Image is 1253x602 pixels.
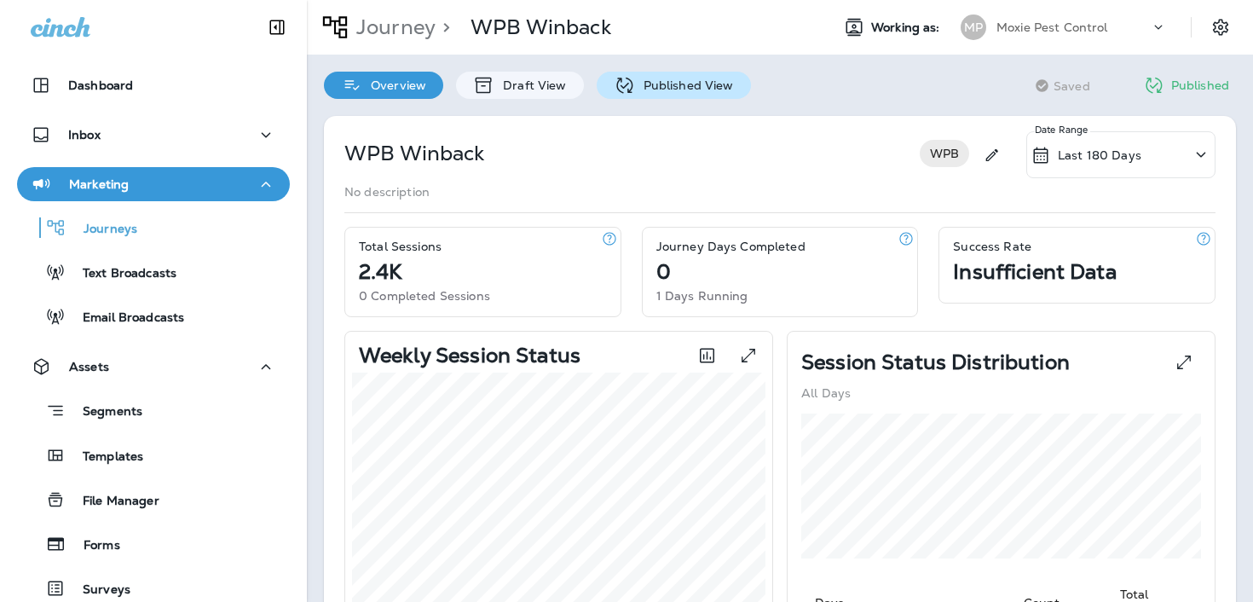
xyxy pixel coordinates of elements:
p: > [436,14,450,40]
p: Overview [362,78,426,92]
p: Forms [66,538,120,554]
p: Inbox [68,128,101,142]
p: No description [344,185,430,199]
button: Toggle between session count and session percentage [690,339,725,373]
p: Published [1171,78,1229,92]
button: Assets [17,350,290,384]
button: Collapse Sidebar [253,10,301,44]
p: 0 Completed Sessions [359,289,490,303]
p: Success Rate [953,240,1031,253]
p: Moxie Pest Control [996,20,1108,34]
button: View Pie expanded to full screen [1167,345,1201,379]
span: Saved [1054,79,1090,93]
p: 2.4K [359,265,402,279]
span: WPB [920,147,969,160]
p: Published View [635,78,734,92]
p: Templates [66,449,143,466]
div: Edit [976,131,1008,178]
p: Weekly Session Status [359,349,580,362]
p: Journeys [66,222,137,238]
button: Templates [17,437,290,473]
p: Date Range [1035,123,1090,136]
button: Segments [17,392,290,429]
p: Assets [69,360,109,373]
button: Forms [17,526,290,562]
p: 0 [656,265,671,279]
button: Inbox [17,118,290,152]
button: Dashboard [17,68,290,102]
p: Total Sessions [359,240,442,253]
button: Marketing [17,167,290,201]
p: Last 180 Days [1058,148,1141,162]
p: Email Broadcasts [66,310,184,327]
button: View graph expanded to full screen [731,339,765,373]
p: Segments [66,404,142,421]
span: Working as: [871,20,944,35]
p: Journey Days Completed [656,240,805,253]
p: All Days [801,386,851,400]
p: Insufficient Data [953,265,1116,279]
button: File Manager [17,482,290,518]
p: Draft View [494,78,566,92]
p: 1 Days Running [656,289,748,303]
div: MP [961,14,986,40]
button: Email Broadcasts [17,298,290,334]
p: File Manager [66,494,159,510]
button: Text Broadcasts [17,254,290,290]
p: Text Broadcasts [66,266,176,282]
p: Dashboard [68,78,133,92]
p: WPB Winback [471,14,611,40]
p: Session Status Distribution [801,356,1070,369]
p: WPB Winback [344,140,485,167]
p: Journey [349,14,436,40]
p: Marketing [69,177,129,191]
button: Settings [1205,12,1236,43]
p: Surveys [66,582,130,599]
button: Journeys [17,210,290,246]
